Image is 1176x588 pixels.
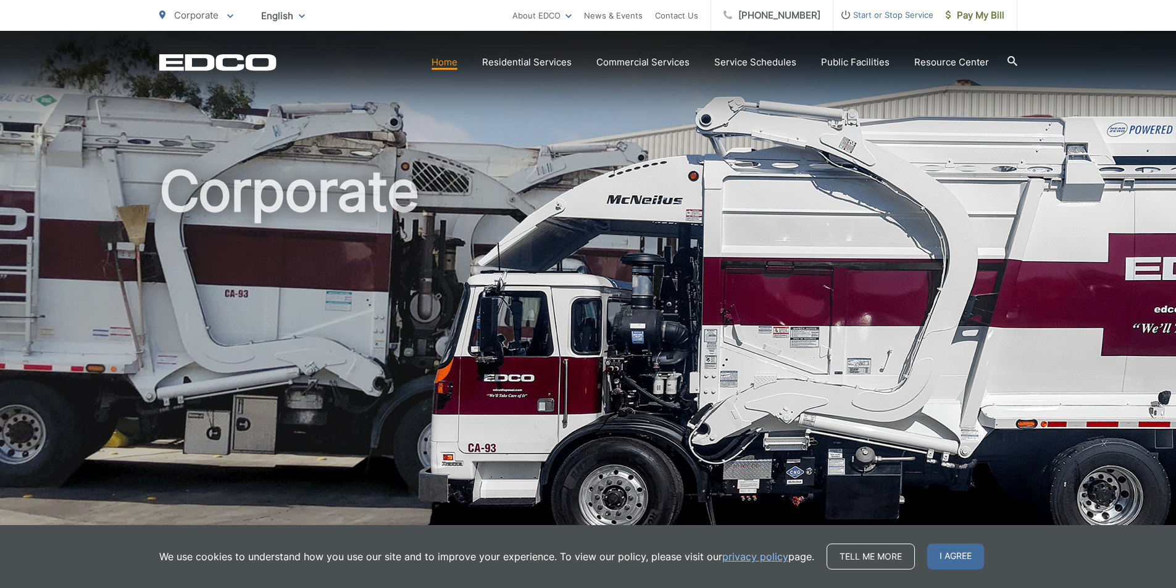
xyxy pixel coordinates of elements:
[584,8,643,23] a: News & Events
[714,55,796,70] a: Service Schedules
[821,55,890,70] a: Public Facilities
[827,544,915,569] a: Tell me more
[174,9,219,21] span: Corporate
[252,5,314,27] span: English
[482,55,572,70] a: Residential Services
[159,160,1017,551] h1: Corporate
[927,544,984,569] span: I agree
[159,549,814,564] p: We use cookies to understand how you use our site and to improve your experience. To view our pol...
[159,54,277,71] a: EDCD logo. Return to the homepage.
[512,8,572,23] a: About EDCO
[432,55,457,70] a: Home
[914,55,989,70] a: Resource Center
[722,549,788,564] a: privacy policy
[596,55,690,70] a: Commercial Services
[655,8,698,23] a: Contact Us
[946,8,1004,23] span: Pay My Bill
